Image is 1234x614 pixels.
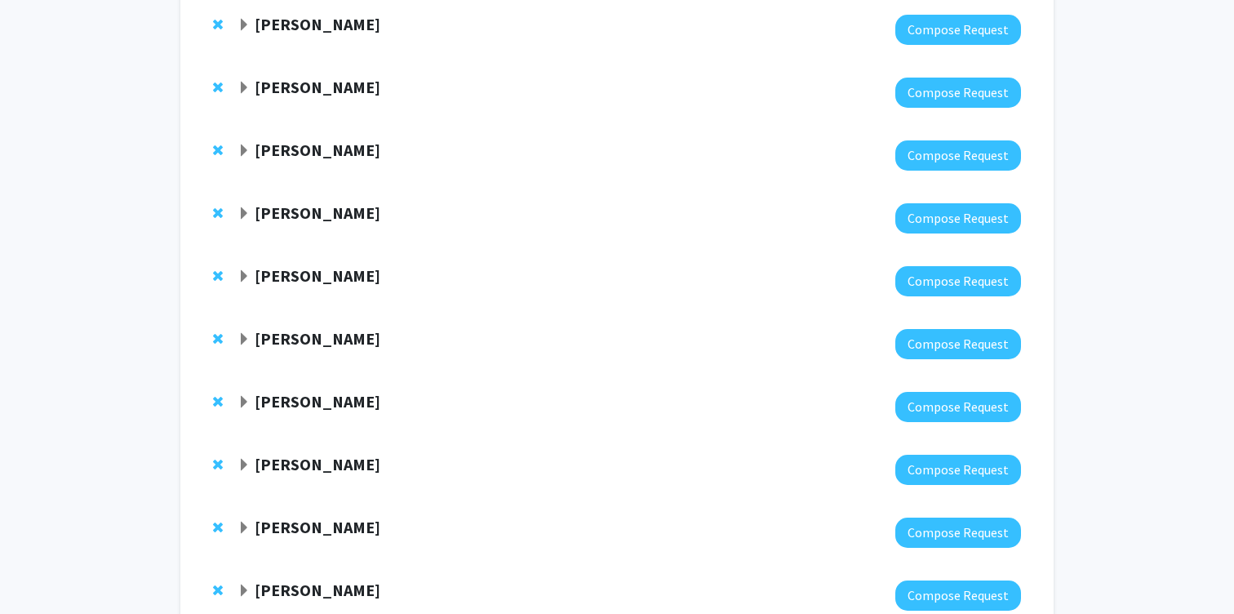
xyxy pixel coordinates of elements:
strong: [PERSON_NAME] [255,14,380,34]
span: Expand George Sgouros Bookmark [237,396,251,409]
strong: [PERSON_NAME] [255,202,380,223]
button: Compose Request to George Sgouros [895,392,1021,422]
span: Expand Tyrel McQueen Bookmark [237,459,251,472]
span: Expand Kit Bowen Bookmark [237,19,251,32]
span: Expand Yannis Paulus Bookmark [237,207,251,220]
span: Remove Somnath Ghosh from bookmarks [213,521,223,534]
strong: [PERSON_NAME] [255,328,380,349]
strong: [PERSON_NAME] [255,140,380,160]
span: Expand Somnath Ghosh Bookmark [237,522,251,535]
strong: [PERSON_NAME] [255,454,380,474]
span: Remove Yannis Paulus from bookmarks [213,207,223,220]
button: Compose Request to Laszlo Kecskes [895,581,1021,611]
strong: [PERSON_NAME] [255,77,380,97]
span: Expand Sathappan Ramesh Bookmark [237,82,251,95]
span: Expand Laszlo Kecskes Bookmark [237,585,251,598]
strong: [PERSON_NAME] [255,265,380,286]
span: Remove Andrei Gritsan from bookmarks [213,144,223,157]
strong: [PERSON_NAME] [255,517,380,537]
span: Expand Andrei Gritsan Bookmark [237,145,251,158]
span: Expand Chen Li Bookmark [237,270,251,283]
button: Compose Request to Tyrel McQueen [895,455,1021,485]
span: Remove George Sgouros from bookmarks [213,395,223,408]
iframe: Chat [12,541,69,602]
button: Compose Request to Chen Li [895,266,1021,296]
span: Remove Kit Bowen from bookmarks [213,18,223,31]
span: Remove Sathappan Ramesh from bookmarks [213,81,223,94]
span: Remove Laszlo Kecskes from bookmarks [213,584,223,597]
span: Remove Michael Schär from bookmarks [213,332,223,345]
button: Compose Request to Michael Schär [895,329,1021,359]
span: Expand Michael Schär Bookmark [237,333,251,346]
span: Remove Tyrel McQueen from bookmarks [213,458,223,471]
strong: [PERSON_NAME] [255,580,380,600]
button: Compose Request to Kit Bowen [895,15,1021,45]
button: Compose Request to Sathappan Ramesh [895,78,1021,108]
button: Compose Request to Andrei Gritsan [895,140,1021,171]
button: Compose Request to Yannis Paulus [895,203,1021,234]
span: Remove Chen Li from bookmarks [213,269,223,283]
strong: [PERSON_NAME] [255,391,380,412]
button: Compose Request to Somnath Ghosh [895,518,1021,548]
